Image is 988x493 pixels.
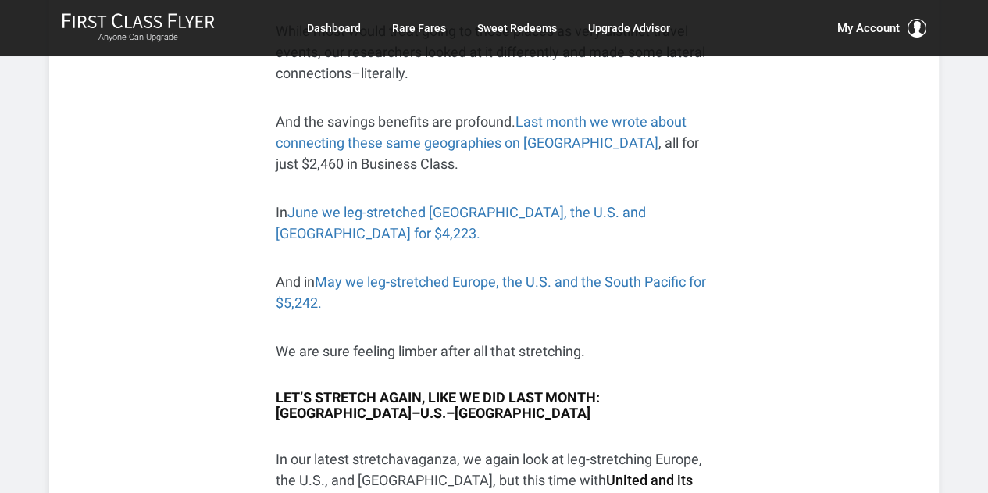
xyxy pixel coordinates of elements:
[588,14,670,42] a: Upgrade Advisor
[62,13,215,44] a: First Class FlyerAnyone Can Upgrade
[276,204,646,241] a: June we leg-stretched [GEOGRAPHIC_DATA], the U.S. and [GEOGRAPHIC_DATA] for $4,223.
[276,111,713,174] p: And the savings benefits are profound. , all for just $2,460 in Business Class.
[276,389,600,421] strong: Let’s Stretch Again, Like We Did Last Month: [GEOGRAPHIC_DATA]–U.S.–[GEOGRAPHIC_DATA]
[276,341,713,362] p: We are sure feeling limber after all that stretching.
[276,271,713,313] p: And in
[392,14,446,42] a: Rare Fares
[837,19,900,38] span: My Account
[837,19,926,38] button: My Account
[62,13,215,29] img: First Class Flyer
[276,273,706,311] a: May we leg-stretched Europe, the U.S. and the South Pacific for $5,242.
[62,32,215,43] small: Anyone Can Upgrade
[307,14,361,42] a: Dashboard
[276,202,713,244] p: In
[477,14,557,42] a: Sweet Redeems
